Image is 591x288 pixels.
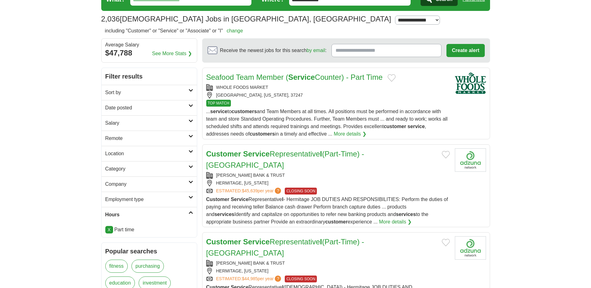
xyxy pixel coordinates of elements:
[105,119,188,127] h2: Salary
[220,47,326,54] span: Receive the newest jobs for this search :
[206,109,448,137] span: ... to and Team Members at all times. All positions must be performed in accordance with team and...
[455,72,486,95] img: Whole Foods Market logo
[102,100,197,115] a: Date posted
[206,238,241,246] strong: Customer
[216,85,268,90] a: WHOLE FOODS MARKET
[275,276,281,282] span: ?
[442,239,450,246] button: Add to favorite jobs
[243,238,269,246] strong: Service
[105,260,128,273] a: fitness
[250,131,275,137] strong: customers
[242,276,258,281] span: $44,985
[105,89,188,96] h2: Sort by
[131,260,164,273] a: purchasing
[105,180,188,188] h2: Company
[102,68,197,85] h2: Filter results
[102,161,197,176] a: Category
[388,74,396,82] button: Add to favorite jobs
[282,197,283,202] strong: I
[102,176,197,192] a: Company
[105,226,113,233] a: X
[105,27,243,35] h2: including "Customer" or "Service" or "Associate" or "I"
[206,92,450,98] div: [GEOGRAPHIC_DATA], [US_STATE], 37247
[334,130,366,138] a: More details ❯
[102,131,197,146] a: Remote
[102,85,197,100] a: Sort by
[455,148,486,172] img: Company logo
[102,146,197,161] a: Location
[320,238,322,246] strong: I
[105,196,188,203] h2: Employment type
[101,13,120,25] span: 2,036
[102,192,197,207] a: Employment type
[384,124,406,129] strong: customer
[210,109,227,114] strong: service
[206,100,231,107] span: TOP MATCH
[408,124,425,129] strong: service
[285,188,317,194] span: CLOSING SOON
[105,42,193,47] div: Average Salary
[206,150,241,158] strong: Customer
[206,197,230,202] strong: Customer
[152,50,192,57] a: See More Stats ❯
[206,172,450,179] div: [PERSON_NAME] BANK & TRUST
[379,218,412,226] a: More details ❯
[102,207,197,222] a: Hours
[206,260,450,266] div: [PERSON_NAME] BANK & TRUST
[243,150,269,158] strong: Service
[105,247,193,256] h2: Popular searches
[105,226,193,233] li: Part time
[216,188,283,194] a: ESTIMATED:$45,639per year?
[206,180,450,186] div: HERMITAGE, [US_STATE]
[105,47,193,59] div: $47,788
[206,238,364,257] a: Customer ServiceRepresentativeI(Part-Time) - [GEOGRAPHIC_DATA]
[206,268,450,274] div: HERMITAGE, [US_STATE]
[105,211,188,218] h2: Hours
[206,150,364,169] a: Customer ServiceRepresentativeI(Part-Time) - [GEOGRAPHIC_DATA]
[396,212,416,217] strong: services
[206,73,383,81] a: Seafood Team Member (ServiceCounter) - Part Time
[105,150,188,157] h2: Location
[275,188,281,194] span: ?
[216,276,283,282] a: ESTIMATED:$44,985per year?
[226,28,243,33] a: change
[231,109,257,114] strong: customers
[105,104,188,112] h2: Date posted
[242,188,258,193] span: $45,639
[307,48,325,53] a: by email
[320,150,322,158] strong: I
[288,73,315,81] strong: Service
[101,15,391,23] h1: [DEMOGRAPHIC_DATA] Jobs in [GEOGRAPHIC_DATA], [GEOGRAPHIC_DATA]
[285,276,317,282] span: CLOSING SOON
[206,197,448,224] span: Representative - Hermitage JOB DUTIES AND RESPONSIBILITIES: Perform the duties of paying and rece...
[102,115,197,131] a: Salary
[214,212,234,217] strong: services
[442,151,450,158] button: Add to favorite jobs
[455,236,486,260] img: Company logo
[105,135,188,142] h2: Remote
[231,197,249,202] strong: Service
[105,165,188,173] h2: Category
[446,44,484,57] button: Create alert
[325,219,348,224] strong: customer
